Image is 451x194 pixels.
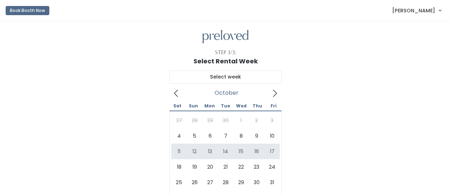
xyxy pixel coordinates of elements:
span: October 20, 2025 [202,159,218,175]
span: October 21, 2025 [218,159,233,175]
span: October 27, 2025 [202,175,218,190]
span: [PERSON_NAME] [392,7,435,14]
span: October 15, 2025 [233,144,249,159]
span: October 24, 2025 [264,159,280,175]
input: Select week [169,70,282,84]
span: October 6, 2025 [202,128,218,144]
span: October 25, 2025 [171,175,187,190]
span: Tue [217,104,233,108]
img: preloved logo [203,30,248,44]
span: October 30, 2025 [249,175,264,190]
a: Book Booth Now [6,3,49,18]
span: October 8, 2025 [233,128,249,144]
span: October 18, 2025 [171,159,187,175]
span: October 31, 2025 [264,175,280,190]
span: October 5, 2025 [187,128,202,144]
span: October 10, 2025 [264,128,280,144]
h1: Select Rental Week [193,58,258,65]
span: October 13, 2025 [202,144,218,159]
span: October 9, 2025 [249,128,264,144]
span: Sun [185,104,201,108]
span: October 26, 2025 [187,175,202,190]
span: October 19, 2025 [187,159,202,175]
span: October 29, 2025 [233,175,249,190]
span: October 22, 2025 [233,159,249,175]
span: October 12, 2025 [187,144,202,159]
span: Thu [249,104,265,108]
div: Step 3/3: [215,49,236,56]
span: October [215,92,239,94]
span: Fri [266,104,282,108]
span: Sat [169,104,185,108]
span: Wed [234,104,249,108]
span: October 4, 2025 [171,128,187,144]
span: Mon [202,104,217,108]
span: October 23, 2025 [249,159,264,175]
span: October 14, 2025 [218,144,233,159]
span: October 28, 2025 [218,175,233,190]
a: [PERSON_NAME] [385,3,448,18]
span: October 11, 2025 [171,144,187,159]
span: October 16, 2025 [249,144,264,159]
button: Book Booth Now [6,6,49,15]
span: October 17, 2025 [264,144,280,159]
span: October 7, 2025 [218,128,233,144]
